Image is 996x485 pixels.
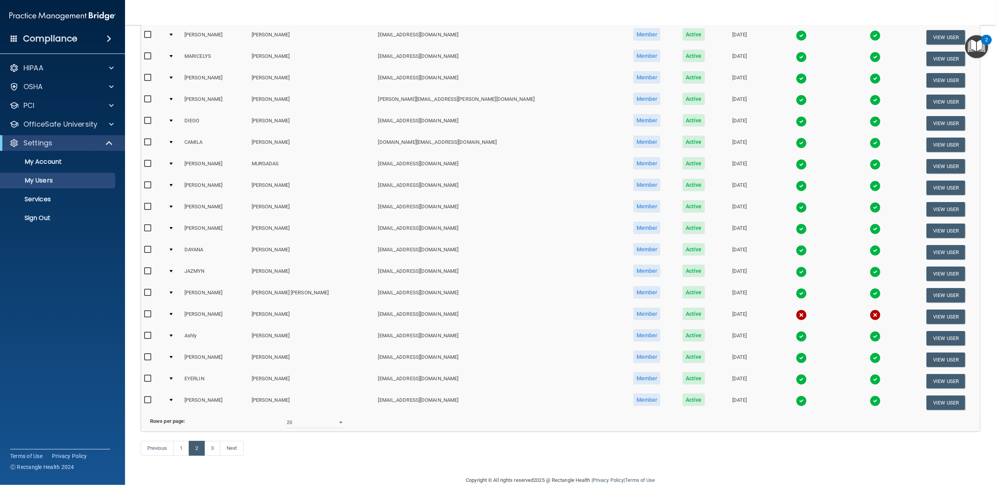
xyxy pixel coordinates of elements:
td: [EMAIL_ADDRESS][DOMAIN_NAME] [375,242,622,263]
span: Member [633,157,661,170]
img: tick.e7d51cea.svg [796,245,807,256]
span: Active [683,50,705,62]
img: tick.e7d51cea.svg [870,138,881,149]
td: [PERSON_NAME] [181,177,249,199]
img: tick.e7d51cea.svg [870,331,881,342]
td: [DATE] [715,392,764,413]
td: [PERSON_NAME] [181,91,249,113]
td: MARICELYS [181,48,249,70]
img: cross.ca9f0e7f.svg [870,310,881,320]
span: Active [683,243,705,256]
td: [DATE] [715,263,764,285]
span: Member [633,93,661,105]
button: View User [926,138,965,152]
p: Sign Out [5,214,112,222]
p: My Account [5,158,112,166]
button: View User [926,331,965,345]
td: [PERSON_NAME] [181,27,249,48]
td: [EMAIL_ADDRESS][DOMAIN_NAME] [375,285,622,306]
td: [EMAIL_ADDRESS][DOMAIN_NAME] [375,328,622,349]
img: tick.e7d51cea.svg [796,116,807,127]
a: Privacy Policy [593,477,624,483]
button: View User [926,245,965,260]
span: Member [633,50,661,62]
td: [DATE] [715,370,764,392]
img: tick.e7d51cea.svg [870,374,881,385]
img: tick.e7d51cea.svg [870,202,881,213]
img: tick.e7d51cea.svg [796,30,807,41]
td: [EMAIL_ADDRESS][DOMAIN_NAME] [375,370,622,392]
td: [DATE] [715,328,764,349]
img: tick.e7d51cea.svg [796,138,807,149]
span: Ⓒ Rectangle Health 2024 [10,463,74,471]
button: Open Resource Center, 2 new notifications [965,35,988,58]
span: Member [633,136,661,148]
button: View User [926,310,965,324]
button: View User [926,159,965,174]
a: HIPAA [9,63,114,73]
p: Services [5,195,112,203]
td: [DATE] [715,177,764,199]
td: [PERSON_NAME] [181,285,249,306]
span: Active [683,286,705,299]
button: View User [926,30,965,45]
span: Active [683,136,705,148]
img: tick.e7d51cea.svg [796,202,807,213]
img: tick.e7d51cea.svg [796,331,807,342]
td: DAYANA [181,242,249,263]
td: [PERSON_NAME] [249,220,375,242]
img: cross.ca9f0e7f.svg [796,310,807,320]
img: tick.e7d51cea.svg [796,73,807,84]
div: 2 [985,40,988,50]
td: [PERSON_NAME] [249,177,375,199]
td: [DATE] [715,306,764,328]
span: Member [633,243,661,256]
td: [EMAIL_ADDRESS][DOMAIN_NAME] [375,48,622,70]
img: tick.e7d51cea.svg [870,95,881,106]
td: [PERSON_NAME] [249,27,375,48]
img: tick.e7d51cea.svg [796,267,807,277]
td: [EMAIL_ADDRESS][DOMAIN_NAME] [375,220,622,242]
img: tick.e7d51cea.svg [870,116,881,127]
button: View User [926,202,965,217]
td: [PERSON_NAME] [181,392,249,413]
span: Active [683,222,705,234]
td: JAZMYN [181,263,249,285]
td: [DATE] [715,27,764,48]
a: Previous [141,441,173,456]
span: Active [683,329,705,342]
img: PMB logo [9,8,116,24]
td: [PERSON_NAME] [249,242,375,263]
span: Active [683,308,705,320]
a: 3 [204,441,220,456]
td: Ashly [181,328,249,349]
a: Settings [9,138,113,148]
a: OfficeSafe University [9,120,114,129]
td: [PERSON_NAME] [249,306,375,328]
img: tick.e7d51cea.svg [796,353,807,363]
td: [EMAIL_ADDRESS][DOMAIN_NAME] [375,392,622,413]
td: [PERSON_NAME] [249,70,375,91]
button: View User [926,95,965,109]
img: tick.e7d51cea.svg [870,353,881,363]
span: Active [683,372,705,385]
td: [PERSON_NAME] [181,220,249,242]
span: Member [633,114,661,127]
td: [EMAIL_ADDRESS][DOMAIN_NAME] [375,177,622,199]
td: [DATE] [715,242,764,263]
img: tick.e7d51cea.svg [796,374,807,385]
button: View User [926,396,965,410]
span: Member [633,28,661,41]
span: Active [683,157,705,170]
a: Privacy Policy [52,452,87,460]
span: Active [683,179,705,191]
span: Member [633,179,661,191]
span: Member [633,351,661,363]
td: [DATE] [715,220,764,242]
span: Member [633,308,661,320]
button: View User [926,52,965,66]
td: [PERSON_NAME] [181,156,249,177]
td: [DATE] [715,91,764,113]
img: tick.e7d51cea.svg [796,396,807,406]
td: [PERSON_NAME][EMAIL_ADDRESS][PERSON_NAME][DOMAIN_NAME] [375,91,622,113]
